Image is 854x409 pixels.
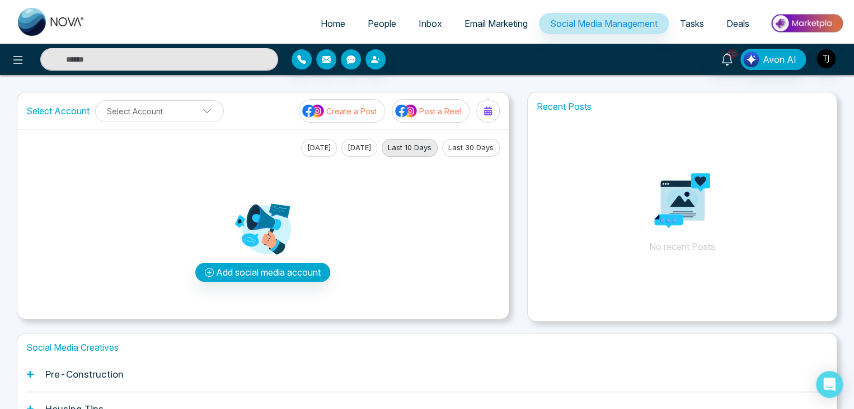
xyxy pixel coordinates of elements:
[727,49,737,59] span: 10+
[816,371,843,398] div: Open Intercom Messenger
[95,100,224,122] button: Select Account
[321,18,345,29] span: Home
[740,49,806,70] button: Avon AI
[309,13,356,34] a: Home
[235,201,291,257] img: Analytics png
[715,13,761,34] a: Deals
[301,139,337,157] button: [DATE]
[341,139,377,157] button: [DATE]
[18,8,85,36] img: Nova CRM Logo
[419,105,461,117] p: Post a Reel
[766,11,847,36] img: Market-place.gif
[528,118,837,286] p: No recent Posts
[654,173,710,229] img: Analytics png
[45,369,124,380] h1: Pre-Construction
[407,13,453,34] a: Inbox
[195,263,330,282] button: Add social media account
[442,139,500,157] button: Last 30 Days
[299,99,385,123] button: social-media-iconCreate a Post
[26,342,828,353] h1: Social Media Creatives
[528,101,837,112] h1: Recent Posts
[419,18,442,29] span: Inbox
[726,18,749,29] span: Deals
[680,18,704,29] span: Tasks
[743,52,759,67] img: Lead Flow
[453,13,539,34] a: Email Marketing
[326,105,377,117] p: Create a Post
[302,104,325,118] img: social-media-icon
[714,49,740,68] a: 10+
[464,18,528,29] span: Email Marketing
[26,104,90,118] label: Select Account
[392,99,470,123] button: social-media-iconPost a Reel
[395,104,417,118] img: social-media-icon
[368,18,396,29] span: People
[356,13,407,34] a: People
[550,18,658,29] span: Social Media Management
[539,13,669,34] a: Social Media Management
[763,53,796,66] span: Avon AI
[669,13,715,34] a: Tasks
[382,139,438,157] button: Last 10 Days
[817,49,836,68] img: User Avatar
